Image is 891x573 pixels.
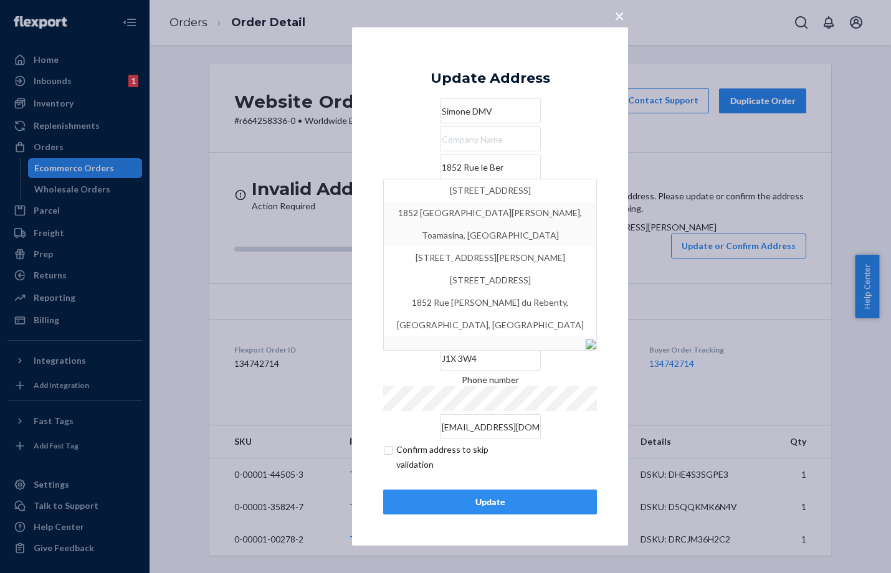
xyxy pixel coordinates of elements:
img: [object%20Module] [586,339,596,349]
input: Company Name [440,126,541,151]
input: ZIP Code [440,346,541,371]
div: 1852 Rue [PERSON_NAME] du Rebenty, [GEOGRAPHIC_DATA], [GEOGRAPHIC_DATA] [390,291,590,336]
span: Phone number [462,374,519,385]
div: [STREET_ADDRESS][PERSON_NAME] [390,247,590,269]
div: Update Address [431,71,550,86]
input: Email (Only Required for International) [440,414,541,439]
div: 1852 [GEOGRAPHIC_DATA][PERSON_NAME], Toamasina, [GEOGRAPHIC_DATA] [390,202,590,247]
div: Update [394,496,586,508]
button: Update [383,490,597,514]
input: [STREET_ADDRESS]1852 [GEOGRAPHIC_DATA][PERSON_NAME], Toamasina, [GEOGRAPHIC_DATA][STREET_ADDRESS]... [440,154,541,179]
div: [STREET_ADDRESS] [390,179,590,202]
span: × [614,5,624,26]
div: [STREET_ADDRESS] [390,269,590,291]
input: First & Last Name [440,98,541,123]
